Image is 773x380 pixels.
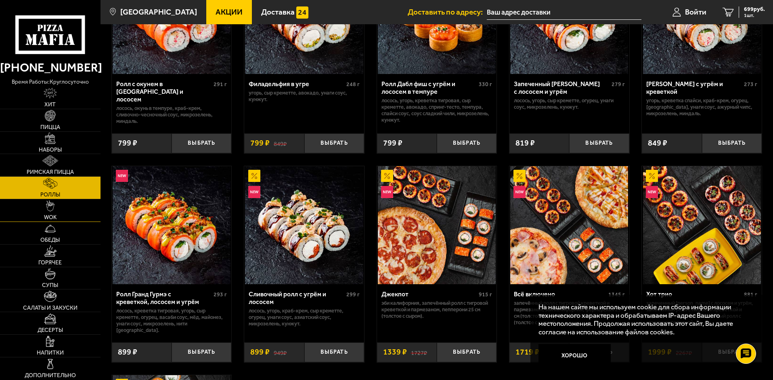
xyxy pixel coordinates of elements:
span: Доставка [261,8,295,16]
span: Хит [44,102,56,108]
span: 1719 ₽ [515,348,539,356]
span: 799 ₽ [383,139,402,147]
button: Выбрать [172,133,231,153]
span: 899 ₽ [250,348,270,356]
button: Выбрать [304,133,364,153]
img: Новинка [248,186,260,198]
img: Хот трио [643,166,761,284]
span: 279 г [612,81,625,88]
p: угорь, Сыр креметте, авокадо, унаги соус, кунжут. [249,90,360,103]
p: Запечённый ролл с тигровой креветкой и пармезаном, Эби Калифорния, Фермерская 25 см (толстое с сы... [514,300,625,326]
div: [PERSON_NAME] с угрём и креветкой [646,80,742,95]
div: Филадельфия в угре [249,80,344,88]
span: 1 шт. [744,13,765,18]
span: Обеды [40,237,60,243]
button: Хорошо [538,344,611,368]
div: Ролл Дабл фиш с угрём и лососем в темпуре [381,80,477,95]
img: 15daf4d41897b9f0e9f617042186c801.svg [296,6,308,19]
span: [GEOGRAPHIC_DATA] [120,8,197,16]
button: Выбрать [569,133,629,153]
p: На нашем сайте мы используем cookie для сбора информации технического характера и обрабатываем IP... [538,303,750,336]
button: Выбрать [437,342,496,362]
input: Ваш адрес доставки [487,5,641,20]
s: 1727 ₽ [411,348,427,356]
span: Напитки [37,350,64,356]
span: Акции [216,8,243,16]
div: Джекпот [381,290,477,298]
img: Акционный [248,170,260,182]
p: лосось, угорь, Сыр креметте, огурец, унаги соус, микрозелень, кунжут. [514,97,625,110]
span: 899 ₽ [118,348,137,356]
p: лосось, угорь, креветка тигровая, Сыр креметте, авокадо, спринг-тесто, темпура, спайси соус, соус... [381,97,492,123]
span: 819 ₽ [515,139,535,147]
div: Всё включено [514,290,606,298]
img: Всё включено [510,166,628,284]
span: 299 г [346,291,360,298]
span: 291 г [214,81,227,88]
a: АкционныйНовинкаДжекпот [377,166,497,284]
div: Хот трио [646,290,742,298]
span: 1345 г [608,291,625,298]
button: Выбрать [437,133,496,153]
span: Роллы [40,192,60,198]
span: 293 г [214,291,227,298]
span: 699 руб. [744,6,765,12]
span: Пицца [40,125,60,130]
p: лосось, угорь, краб-крем, Сыр креметте, огурец, унаги соус, азиатский соус, микрозелень, кунжут. [249,308,360,327]
s: 949 ₽ [274,348,287,356]
button: Выбрать [702,133,762,153]
span: WOK [44,215,57,220]
img: Джекпот [378,166,496,284]
s: 849 ₽ [274,139,287,147]
a: АкционныйНовинкаВсё включено [509,166,629,284]
img: Новинка [513,186,526,198]
img: Сливочный ролл с угрём и лососем [245,166,363,284]
span: 849 ₽ [648,139,667,147]
div: Ролл Гранд Гурмэ с креветкой, лососем и угрём [116,290,212,306]
span: 330 г [479,81,492,88]
span: 915 г [479,291,492,298]
span: Наборы [39,147,62,153]
span: Доставить по адресу: [408,8,487,16]
button: Выбрать [172,342,231,362]
span: Дополнительно [25,373,76,378]
img: Новинка [646,186,658,198]
img: Акционный [646,170,658,182]
img: Новинка [381,186,393,198]
a: АкционныйНовинкаХот трио [642,166,762,284]
p: Эби Калифорния, Запечённый ролл с тигровой креветкой и пармезаном, Пепперони 25 см (толстое с сыр... [381,300,492,319]
img: Акционный [381,170,393,182]
a: НовинкаРолл Гранд Гурмэ с креветкой, лососем и угрём [112,166,232,284]
button: Выбрать [304,342,364,362]
span: Десерты [38,327,63,333]
span: 799 ₽ [118,139,137,147]
span: Римская пицца [27,169,74,175]
span: 273 г [744,81,757,88]
p: угорь, креветка спайси, краб-крем, огурец, [GEOGRAPHIC_DATA], унаги соус, ажурный чипс, микрозеле... [646,97,757,117]
span: 248 г [346,81,360,88]
div: Сливочный ролл с угрём и лососем [249,290,344,306]
img: Новинка [116,170,128,182]
span: Горячее [38,260,62,266]
div: Запеченный [PERSON_NAME] с лососем и угрём [514,80,610,95]
img: Акционный [513,170,526,182]
span: Салаты и закуски [23,305,78,311]
span: 881 г [744,291,757,298]
span: 799 ₽ [250,139,270,147]
p: лосось, креветка тигровая, угорь, Сыр креметте, огурец, васаби соус, мёд, майонез, унаги соус, ми... [116,308,227,334]
img: Ролл Гранд Гурмэ с креветкой, лососем и угрём [113,166,230,284]
span: Войти [685,8,706,16]
p: лосось, окунь в темпуре, краб-крем, сливочно-чесночный соус, микрозелень, миндаль. [116,105,227,125]
div: Ролл с окунем в [GEOGRAPHIC_DATA] и лососем [116,80,212,103]
span: Супы [42,283,58,288]
span: 1339 ₽ [383,348,407,356]
a: АкционныйНовинкаСливочный ролл с угрём и лососем [244,166,364,284]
